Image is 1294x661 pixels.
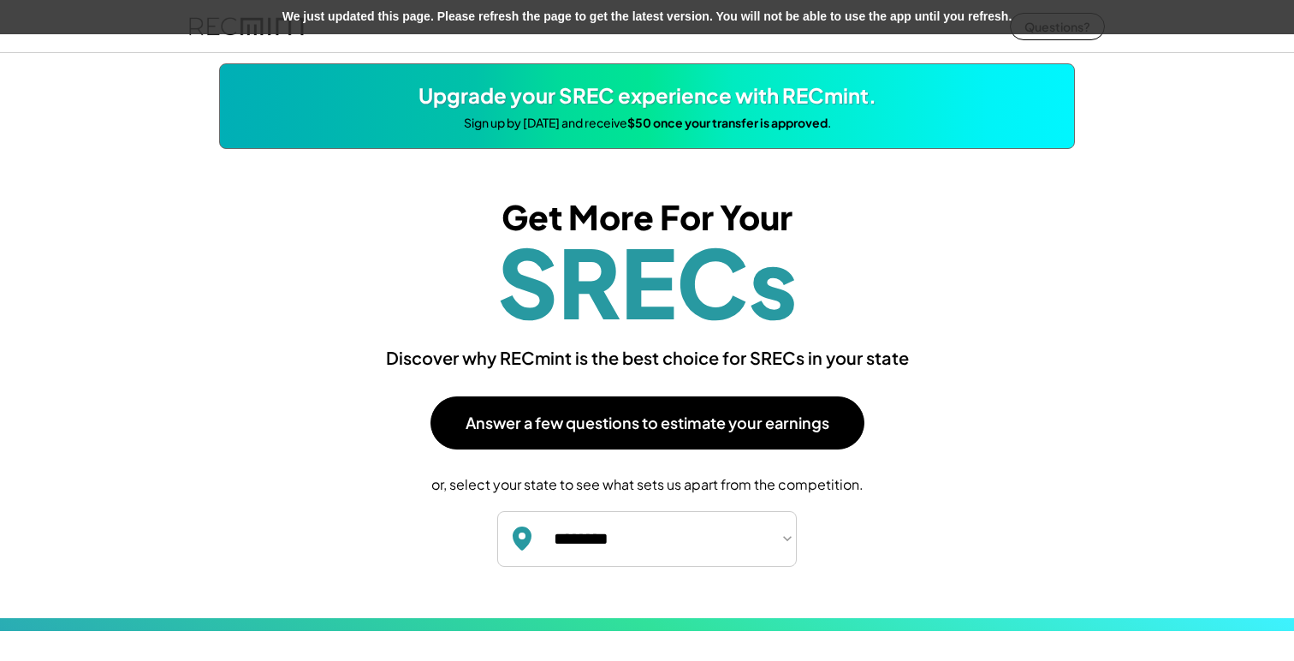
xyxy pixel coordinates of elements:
div: Sign up by [DATE] and receive . [464,115,831,132]
strong: $50 once your transfer is approved [627,115,828,130]
button: Answer a few questions to estimate your earnings [430,396,864,449]
div: or, select your state to see what sets us apart from the competition. [236,475,1058,494]
div: Upgrade your SREC experience with RECmint. [418,81,876,110]
div: Get More For Your [502,200,792,234]
div: Discover why RECmint is the best choice for SRECs in your state [236,345,1058,371]
h1: SRECs [497,234,798,328]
